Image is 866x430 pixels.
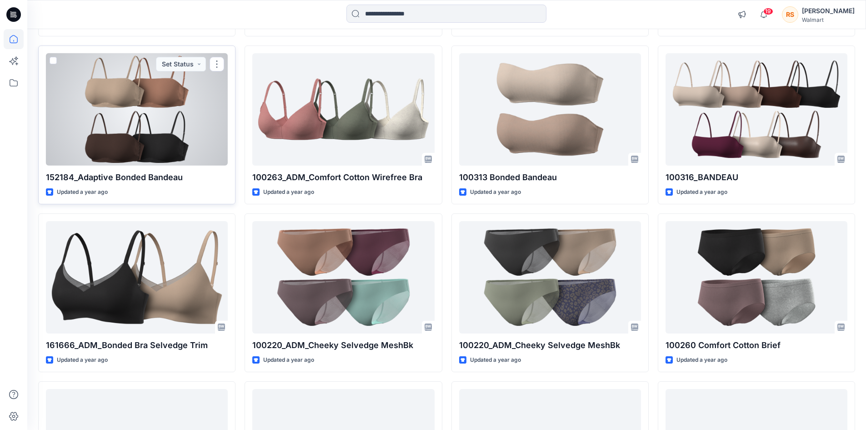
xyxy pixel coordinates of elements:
a: 100220_ADM_Cheeky Selvedge MeshBk [252,221,434,334]
p: 100316_BANDEAU [666,171,847,184]
p: Updated a year ago [470,355,521,365]
p: 100263_ADM_Comfort Cotton Wirefree Bra [252,171,434,184]
span: 19 [763,8,773,15]
div: RS [782,6,798,23]
div: [PERSON_NAME] [802,5,855,16]
a: 100313 Bonded Bandeau [459,53,641,166]
p: Updated a year ago [263,355,314,365]
p: Updated a year ago [676,355,727,365]
a: 152184_Adaptive Bonded Bandeau [46,53,228,166]
p: Updated a year ago [470,187,521,197]
p: 152184_Adaptive Bonded Bandeau [46,171,228,184]
p: 100260 Comfort Cotton Brief [666,339,847,352]
a: 100316_BANDEAU [666,53,847,166]
a: 100220_ADM_Cheeky Selvedge MeshBk [459,221,641,334]
div: Walmart [802,16,855,23]
p: Updated a year ago [263,187,314,197]
p: 100220_ADM_Cheeky Selvedge MeshBk [252,339,434,352]
a: 100260 Comfort Cotton Brief [666,221,847,334]
p: 100220_ADM_Cheeky Selvedge MeshBk [459,339,641,352]
a: 100263_ADM_Comfort Cotton Wirefree Bra [252,53,434,166]
p: Updated a year ago [676,187,727,197]
p: Updated a year ago [57,355,108,365]
a: 161666_ADM_Bonded Bra Selvedge Trim [46,221,228,334]
p: Updated a year ago [57,187,108,197]
p: 161666_ADM_Bonded Bra Selvedge Trim [46,339,228,352]
p: 100313 Bonded Bandeau [459,171,641,184]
